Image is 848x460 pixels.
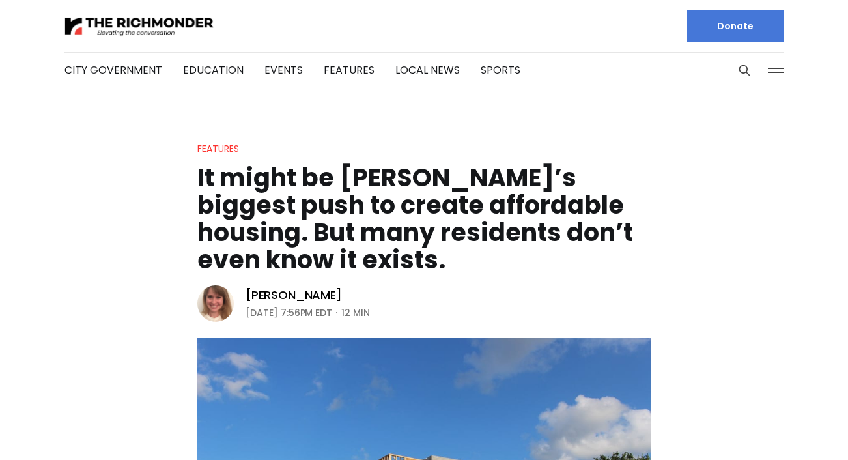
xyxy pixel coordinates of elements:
a: Events [264,63,303,78]
a: City Government [64,63,162,78]
a: Local News [395,63,460,78]
iframe: portal-trigger [737,396,848,460]
a: Features [324,63,375,78]
a: [PERSON_NAME] [246,287,342,303]
a: Features [197,142,239,155]
time: [DATE] 7:56PM EDT [246,305,332,321]
button: Search this site [735,61,754,80]
span: 12 min [341,305,370,321]
a: Sports [481,63,520,78]
a: Donate [687,10,784,42]
h1: It might be [PERSON_NAME]’s biggest push to create affordable housing. But many residents don’t e... [197,164,651,274]
img: The Richmonder [64,15,214,38]
img: Sarah Vogelsong [197,285,234,322]
a: Education [183,63,244,78]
